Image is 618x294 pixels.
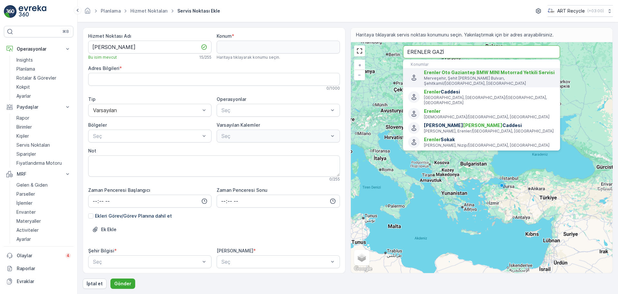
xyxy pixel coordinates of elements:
p: Seç [221,106,329,114]
p: Planlama [16,66,35,72]
p: Ekleri Görev/Görev Planına dahil et [95,213,172,219]
p: Ayarlar [16,236,31,242]
p: Parseller [16,191,35,197]
p: Kişiler [16,133,29,139]
p: Ayarlar [16,93,31,99]
a: Envanter [14,208,73,217]
a: View Fullscreen [355,46,364,56]
p: Konumlar [411,62,552,67]
span: [PERSON_NAME] [463,122,502,128]
a: Layers [355,250,369,265]
p: [PERSON_NAME], Nizip/[GEOGRAPHIC_DATA], [GEOGRAPHIC_DATA] [424,143,555,148]
a: Ana Sayfa [84,10,91,15]
img: logo_light-DOdMpM7g.png [19,5,46,18]
button: İptal et [83,279,107,289]
p: Evraklar [17,278,71,285]
a: Olaylar4 [4,249,73,262]
a: Rotalar & Görevler [14,73,73,83]
p: Birimler [16,124,32,130]
button: MRF [4,168,73,181]
a: Uzaklaştır [355,70,364,80]
p: İşlemler [16,200,33,206]
p: Materyaller [16,218,41,224]
p: Gelen & Giden [16,182,48,188]
a: Fiyatlandırma Motoru [14,159,73,168]
p: Kokpit [16,84,30,90]
a: Siparişler [14,150,73,159]
p: İptal et [87,280,103,287]
p: Merveşehir, Şehit [PERSON_NAME] Bulvarı, Şehitkamil/[GEOGRAPHIC_DATA], [GEOGRAPHIC_DATA] [424,76,555,86]
a: Rapor [14,113,73,122]
label: Şehir Bilgisi [88,248,114,253]
p: Activiteler [16,227,39,233]
a: Materyaller [14,217,73,226]
label: Not [88,148,96,153]
p: 15 / 255 [199,55,211,60]
span: [PERSON_NAME] Caddesi [424,122,555,129]
p: Ek Ekle [101,226,117,233]
img: Google [352,265,374,273]
span: Erenler Oto Gaziantep BMW MINI Motorrad Yetkili Servisi [424,70,555,75]
p: Rapor [16,115,29,121]
p: Fiyatlandırma Motoru [16,160,62,166]
a: Kokpit [14,83,73,92]
img: logo [4,5,17,18]
a: Insights [14,55,73,64]
a: Raporlar [4,262,73,275]
button: Dosya Yükle [88,224,120,235]
span: Sokak [424,136,555,143]
p: Envanter [16,209,36,215]
p: ⌘B [62,29,69,34]
label: Zaman Penceresi Sonu [217,187,267,193]
span: Erenler [424,108,441,114]
label: Zaman Penceresi Başlangıcı [88,187,150,193]
p: ART Recycle [557,8,585,14]
label: Varsayılan Kalemler [217,122,260,128]
p: Olaylar [17,252,61,259]
a: Ayarlar [14,235,73,244]
a: Planlama [14,64,73,73]
p: MRF [17,171,61,177]
ul: Menu [403,60,560,151]
p: Servis Noktaları [16,142,50,148]
label: Hizmet Noktası Adı [88,33,131,39]
span: Servis Noktası Ekle [176,8,221,14]
a: Birimler [14,122,73,132]
a: Servis Noktaları [14,141,73,150]
a: Hizmet Noktaları [130,8,168,14]
p: Gönder [114,280,131,287]
p: [DEMOGRAPHIC_DATA]/[GEOGRAPHIC_DATA], [GEOGRAPHIC_DATA] [424,114,555,120]
p: Operasyonlar [17,46,61,52]
span: Bu isim mevcut [88,55,117,60]
a: Yakınlaştır [355,60,364,70]
span: Erenler [424,89,441,94]
span: Haritaya tıklayarak konumu seçin. [217,55,280,60]
label: Bölgeler [88,122,107,128]
p: Raporlar [17,265,71,272]
p: 0 / 255 [329,177,340,182]
p: [GEOGRAPHIC_DATA], [GEOGRAPHIC_DATA]/[GEOGRAPHIC_DATA], [GEOGRAPHIC_DATA] [424,95,555,105]
p: Siparişler [16,151,36,157]
label: Tip [88,96,96,102]
span: Erenler [424,137,441,142]
a: Ayarlar [14,92,73,101]
label: Konum [217,33,232,39]
span: + [358,62,361,68]
a: İşlemler [14,199,73,208]
p: Insights [16,57,33,63]
input: Adrese göre ara [403,45,560,58]
p: 0 / 1000 [326,86,340,91]
span: Haritaya tıklayarak servis noktası konumunu seçin. Yakınlaştırmak için bir adres arayabilirsiniz. [356,32,554,38]
p: Seç [93,132,200,140]
p: Seç [221,258,329,266]
p: [PERSON_NAME], Erenler/[GEOGRAPHIC_DATA], [GEOGRAPHIC_DATA] [424,129,555,134]
a: Kişiler [14,132,73,141]
label: Adres Bilgileri [88,65,119,71]
a: Activiteler [14,226,73,235]
a: Parseller [14,190,73,199]
img: image_23.png [548,7,555,15]
p: ( +03:00 ) [587,8,604,14]
button: Gönder [110,279,135,289]
a: Evraklar [4,275,73,288]
a: Gelen & Giden [14,181,73,190]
